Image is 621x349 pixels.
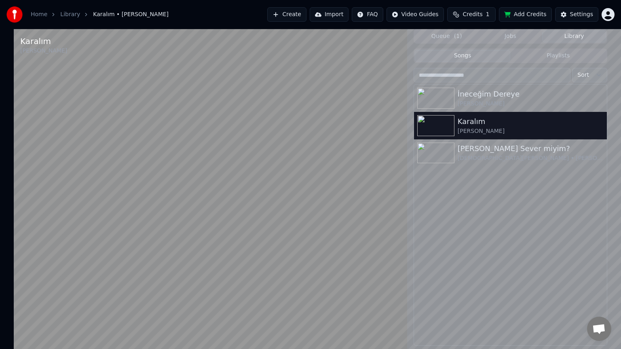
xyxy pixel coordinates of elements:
[542,31,606,42] button: Library
[6,6,23,23] img: youka
[267,7,306,22] button: Create
[31,11,169,19] nav: breadcrumb
[447,7,496,22] button: Credits1
[458,100,604,108] div: [PERSON_NAME]
[415,31,479,42] button: Queue
[479,31,543,42] button: Jobs
[458,154,604,162] div: [DEMOGRAPHIC_DATA][PERSON_NAME] • [PERSON_NAME]
[454,32,462,40] span: ( 1 )
[458,127,604,135] div: [PERSON_NAME]
[458,116,604,127] div: Karalım
[458,143,604,154] div: [PERSON_NAME] Sever miyim?
[510,50,606,62] button: Playlists
[310,7,349,22] button: Import
[463,11,482,19] span: Credits
[387,7,444,22] button: Video Guides
[31,11,47,19] a: Home
[20,36,67,47] div: Karalım
[499,7,552,22] button: Add Credits
[20,47,67,55] div: [PERSON_NAME]
[555,7,598,22] button: Settings
[93,11,169,19] span: Karalım • [PERSON_NAME]
[60,11,80,19] a: Library
[486,11,490,19] span: 1
[570,11,593,19] div: Settings
[458,88,604,100] div: İneceğim Dereye
[587,317,611,341] a: Açık sohbet
[352,7,383,22] button: FAQ
[577,71,589,79] span: Sort
[415,50,511,62] button: Songs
